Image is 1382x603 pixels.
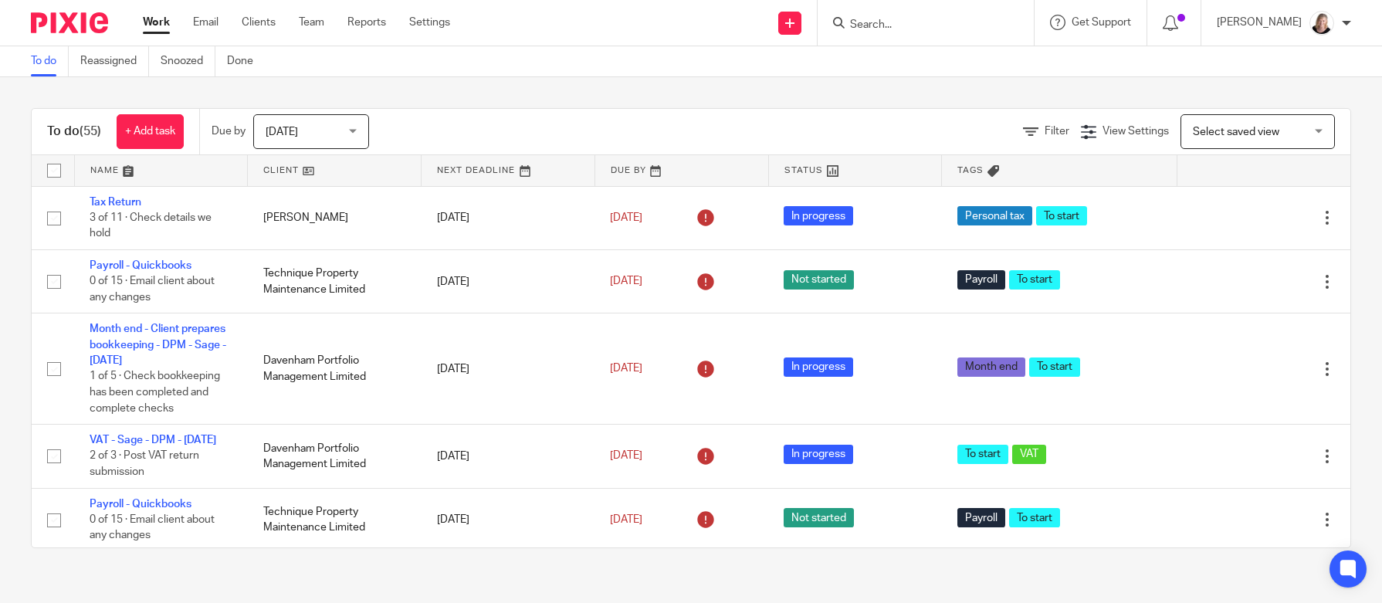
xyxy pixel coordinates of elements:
[1009,508,1060,527] span: To start
[957,206,1032,225] span: Personal tax
[1009,270,1060,290] span: To start
[1309,11,1334,36] img: K%20Garrattley%20headshot%20black%20top%20cropped.jpg
[266,127,298,137] span: [DATE]
[90,514,215,541] span: 0 of 15 · Email client about any changes
[90,197,141,208] a: Tax Return
[242,15,276,30] a: Clients
[90,435,216,445] a: VAT - Sage - DPM - [DATE]
[1045,126,1069,137] span: Filter
[784,445,853,464] span: In progress
[610,514,642,525] span: [DATE]
[248,313,422,425] td: Davenham Portfolio Management Limited
[90,324,226,366] a: Month end - Client prepares bookkeeping - DPM - Sage - [DATE]
[248,186,422,249] td: [PERSON_NAME]
[1012,445,1046,464] span: VAT
[610,212,642,223] span: [DATE]
[957,508,1005,527] span: Payroll
[1029,357,1080,377] span: To start
[784,206,853,225] span: In progress
[784,357,853,377] span: In progress
[957,166,984,174] span: Tags
[422,488,595,551] td: [DATE]
[347,15,386,30] a: Reports
[610,364,642,374] span: [DATE]
[90,260,191,271] a: Payroll - Quickbooks
[784,508,854,527] span: Not started
[47,124,101,140] h1: To do
[227,46,265,76] a: Done
[784,270,854,290] span: Not started
[90,499,191,510] a: Payroll - Quickbooks
[90,276,215,303] span: 0 of 15 · Email client about any changes
[610,451,642,462] span: [DATE]
[422,425,595,488] td: [DATE]
[248,249,422,313] td: Technique Property Maintenance Limited
[422,249,595,313] td: [DATE]
[409,15,450,30] a: Settings
[117,114,184,149] a: + Add task
[957,445,1008,464] span: To start
[1036,206,1087,225] span: To start
[422,186,595,249] td: [DATE]
[31,46,69,76] a: To do
[1217,15,1302,30] p: [PERSON_NAME]
[849,19,987,32] input: Search
[193,15,218,30] a: Email
[161,46,215,76] a: Snoozed
[610,276,642,287] span: [DATE]
[80,46,149,76] a: Reassigned
[422,313,595,425] td: [DATE]
[143,15,170,30] a: Work
[957,270,1005,290] span: Payroll
[248,488,422,551] td: Technique Property Maintenance Limited
[31,12,108,33] img: Pixie
[1193,127,1279,137] span: Select saved view
[90,371,220,414] span: 1 of 5 · Check bookkeeping has been completed and complete checks
[248,425,422,488] td: Davenham Portfolio Management Limited
[957,357,1025,377] span: Month end
[299,15,324,30] a: Team
[1103,126,1169,137] span: View Settings
[1072,17,1131,28] span: Get Support
[212,124,246,139] p: Due by
[90,451,199,478] span: 2 of 3 · Post VAT return submission
[90,212,212,239] span: 3 of 11 · Check details we hold
[80,125,101,137] span: (55)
